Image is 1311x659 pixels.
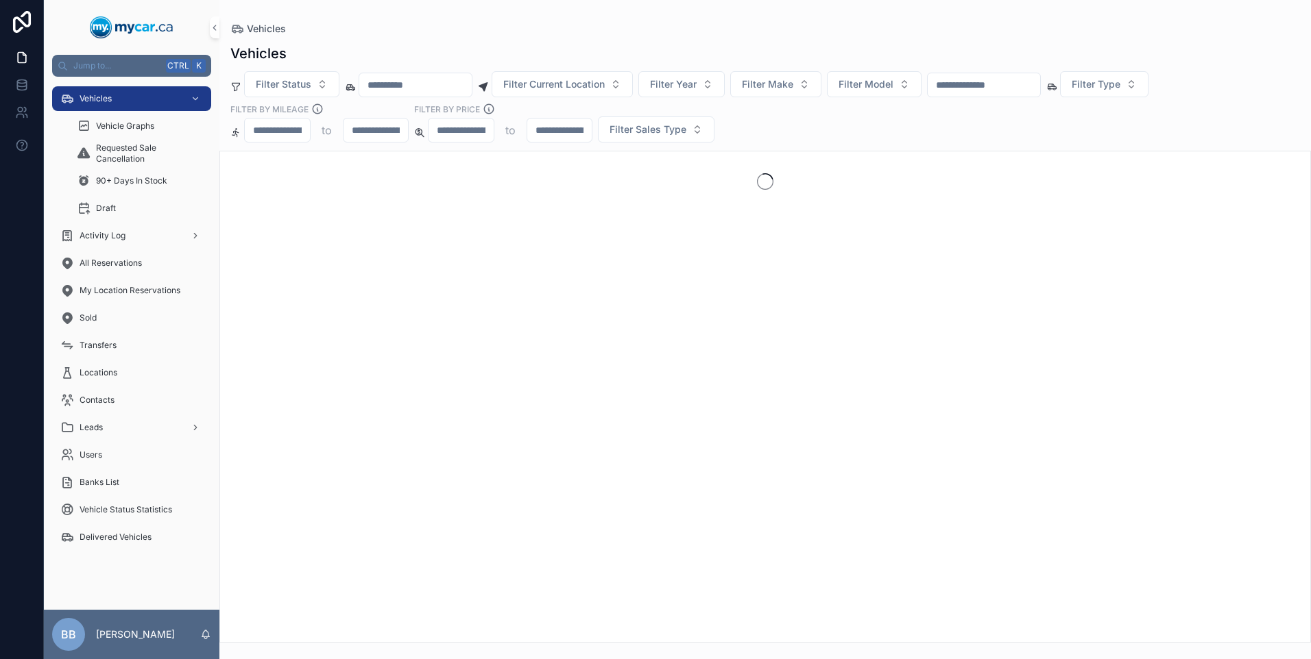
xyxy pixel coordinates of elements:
[80,422,103,433] span: Leads
[230,103,309,115] label: Filter By Mileage
[80,449,102,460] span: Users
[166,59,191,73] span: Ctrl
[80,258,142,269] span: All Reservations
[69,141,211,166] a: Requested Sale Cancellation
[492,71,633,97] button: Select Button
[52,306,211,330] a: Sold
[839,77,893,91] span: Filter Model
[52,278,211,303] a: My Location Reservations
[80,532,152,543] span: Delivered Vehicles
[69,114,211,138] a: Vehicle Graphs
[230,44,287,63] h1: Vehicles
[322,122,332,138] p: to
[414,103,480,115] label: FILTER BY PRICE
[80,340,117,351] span: Transfers
[610,123,686,136] span: Filter Sales Type
[193,60,204,71] span: K
[244,71,339,97] button: Select Button
[80,367,117,378] span: Locations
[52,415,211,440] a: Leads
[52,525,211,549] a: Delivered Vehicles
[230,22,286,36] a: Vehicles
[827,71,922,97] button: Select Button
[1060,71,1148,97] button: Select Button
[52,333,211,358] a: Transfers
[256,77,311,91] span: Filter Status
[80,395,115,406] span: Contacts
[96,121,154,132] span: Vehicle Graphs
[52,360,211,385] a: Locations
[80,312,97,323] span: Sold
[80,285,180,296] span: My Location Reservations
[52,223,211,248] a: Activity Log
[80,477,119,488] span: Banks List
[52,443,211,467] a: Users
[742,77,793,91] span: Filter Make
[69,169,211,193] a: 90+ Days In Stock
[80,93,112,104] span: Vehicles
[96,203,116,214] span: Draft
[96,627,175,641] p: [PERSON_NAME]
[52,497,211,522] a: Vehicle Status Statistics
[598,116,714,142] button: Select Button
[80,230,125,241] span: Activity Log
[730,71,821,97] button: Select Button
[80,504,172,515] span: Vehicle Status Statistics
[96,142,197,164] span: Requested Sale Cancellation
[247,22,286,36] span: Vehicles
[52,251,211,275] a: All Reservations
[44,77,219,567] div: scrollable content
[650,77,697,91] span: Filter Year
[96,175,167,186] span: 90+ Days In Stock
[52,470,211,495] a: Banks List
[61,626,76,643] span: BB
[73,60,160,71] span: Jump to...
[638,71,725,97] button: Select Button
[52,55,211,77] button: Jump to...CtrlK
[69,196,211,221] a: Draft
[52,388,211,412] a: Contacts
[52,86,211,111] a: Vehicles
[90,16,173,38] img: App logo
[503,77,605,91] span: Filter Current Location
[505,122,516,138] p: to
[1072,77,1120,91] span: Filter Type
